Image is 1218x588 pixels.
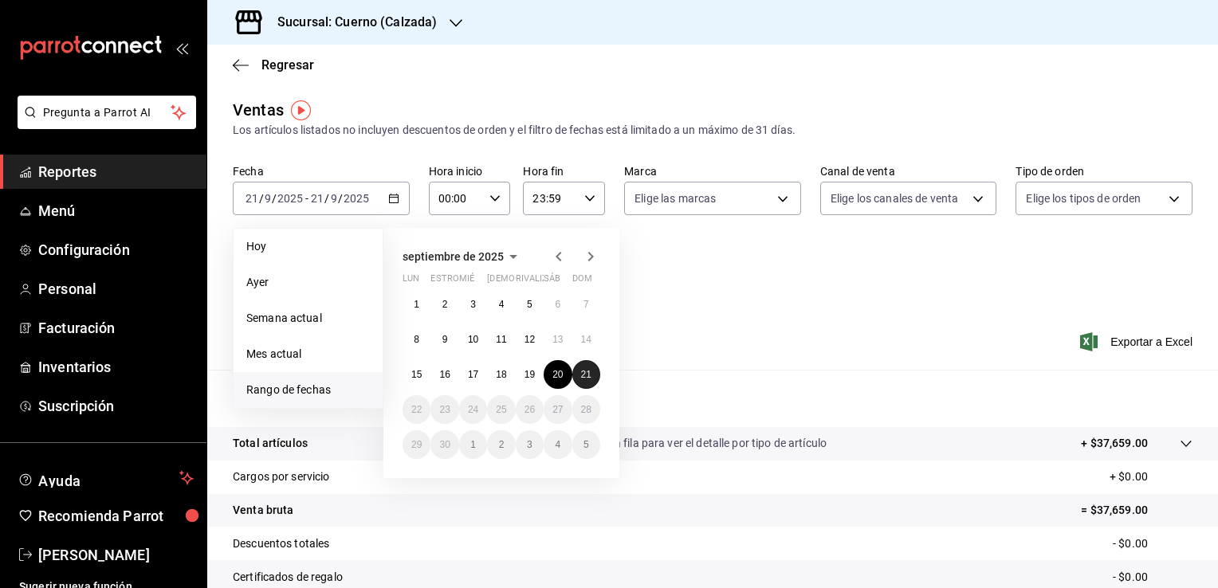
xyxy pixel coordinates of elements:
button: 1 de septiembre de 2025 [403,290,430,319]
button: 27 de septiembre de 2025 [544,395,572,424]
div: Ventas [233,98,284,122]
p: Cargos por servicio [233,468,330,485]
button: 30 de septiembre de 2025 [430,430,458,459]
button: 29 de septiembre de 2025 [403,430,430,459]
a: Pregunta a Parrot AI [11,116,196,132]
button: 2 de septiembre de 2025 [430,290,458,319]
abbr: 3 de septiembre de 2025 [470,299,476,310]
span: / [259,192,264,205]
input: -- [245,192,259,205]
label: Hora inicio [429,166,511,177]
abbr: 10 de septiembre de 2025 [468,334,478,345]
font: Menú [38,202,76,219]
button: 20 de septiembre de 2025 [544,360,572,389]
abbr: lunes [403,273,419,290]
abbr: 25 de septiembre de 2025 [496,404,506,415]
p: + $0.00 [1110,468,1192,485]
button: 18 de septiembre de 2025 [487,360,515,389]
abbr: 28 de septiembre de 2025 [581,404,591,415]
button: 8 de septiembre de 2025 [403,325,430,354]
font: Personal [38,280,96,297]
abbr: sábado [544,273,560,290]
abbr: 2 de septiembre de 2025 [442,299,448,310]
span: Ayuda [38,468,173,488]
abbr: 29 de septiembre de 2025 [411,439,422,450]
font: Configuración [38,241,130,258]
abbr: 16 de septiembre de 2025 [439,369,450,380]
abbr: 24 de septiembre de 2025 [468,404,478,415]
button: 5 de septiembre de 2025 [516,290,544,319]
button: septiembre de 2025 [403,247,523,266]
abbr: martes [430,273,481,290]
button: Exportar a Excel [1083,332,1192,351]
input: -- [330,192,338,205]
abbr: 5 de septiembre de 2025 [527,299,532,310]
abbr: 26 de septiembre de 2025 [525,404,535,415]
abbr: 11 de septiembre de 2025 [496,334,506,345]
abbr: 15 de septiembre de 2025 [411,369,422,380]
button: 12 de septiembre de 2025 [516,325,544,354]
p: = $37,659.00 [1081,502,1192,519]
span: Mes actual [246,346,370,363]
span: Rango de fechas [246,382,370,398]
span: Elige los tipos de orden [1026,190,1141,206]
p: Da clic en la fila para ver el detalle por tipo de artículo [562,435,827,452]
abbr: 1 de septiembre de 2025 [414,299,419,310]
abbr: 5 de octubre de 2025 [583,439,589,450]
button: 10 de septiembre de 2025 [459,325,487,354]
button: 6 de septiembre de 2025 [544,290,572,319]
button: 9 de septiembre de 2025 [430,325,458,354]
abbr: jueves [487,273,581,290]
label: Marca [624,166,801,177]
abbr: 23 de septiembre de 2025 [439,404,450,415]
span: Pregunta a Parrot AI [43,104,171,121]
input: -- [310,192,324,205]
button: 15 de septiembre de 2025 [403,360,430,389]
abbr: viernes [516,273,560,290]
button: 13 de septiembre de 2025 [544,325,572,354]
button: Pregunta a Parrot AI [18,96,196,129]
font: Suscripción [38,398,114,414]
span: / [338,192,343,205]
input: -- [264,192,272,205]
button: 21 de septiembre de 2025 [572,360,600,389]
span: Regresar [261,57,314,73]
span: / [324,192,329,205]
font: Exportar a Excel [1110,335,1192,348]
button: Marcador de información sobre herramientas [291,100,311,120]
button: 3 de septiembre de 2025 [459,290,487,319]
button: 23 de septiembre de 2025 [430,395,458,424]
p: Descuentos totales [233,535,329,552]
abbr: 1 de octubre de 2025 [470,439,476,450]
span: - [305,192,308,205]
span: septiembre de 2025 [403,250,504,263]
span: / [272,192,277,205]
abbr: 17 de septiembre de 2025 [468,369,478,380]
abbr: 30 de septiembre de 2025 [439,439,450,450]
p: - $0.00 [1113,535,1192,552]
button: open_drawer_menu [175,41,188,54]
abbr: miércoles [459,273,474,290]
button: 19 de septiembre de 2025 [516,360,544,389]
p: - $0.00 [1113,569,1192,586]
abbr: 4 de octubre de 2025 [555,439,560,450]
span: Elige los canales de venta [831,190,958,206]
button: 24 de septiembre de 2025 [459,395,487,424]
button: 5 de octubre de 2025 [572,430,600,459]
span: Semana actual [246,310,370,327]
button: Regresar [233,57,314,73]
button: 17 de septiembre de 2025 [459,360,487,389]
button: 26 de septiembre de 2025 [516,395,544,424]
button: 16 de septiembre de 2025 [430,360,458,389]
abbr: 8 de septiembre de 2025 [414,334,419,345]
abbr: 7 de septiembre de 2025 [583,299,589,310]
abbr: 14 de septiembre de 2025 [581,334,591,345]
abbr: 20 de septiembre de 2025 [552,369,563,380]
p: Total artículos [233,435,308,452]
p: Venta bruta [233,502,293,519]
abbr: 13 de septiembre de 2025 [552,334,563,345]
abbr: 4 de septiembre de 2025 [499,299,505,310]
label: Canal de venta [820,166,997,177]
abbr: 19 de septiembre de 2025 [525,369,535,380]
font: Reportes [38,163,96,180]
